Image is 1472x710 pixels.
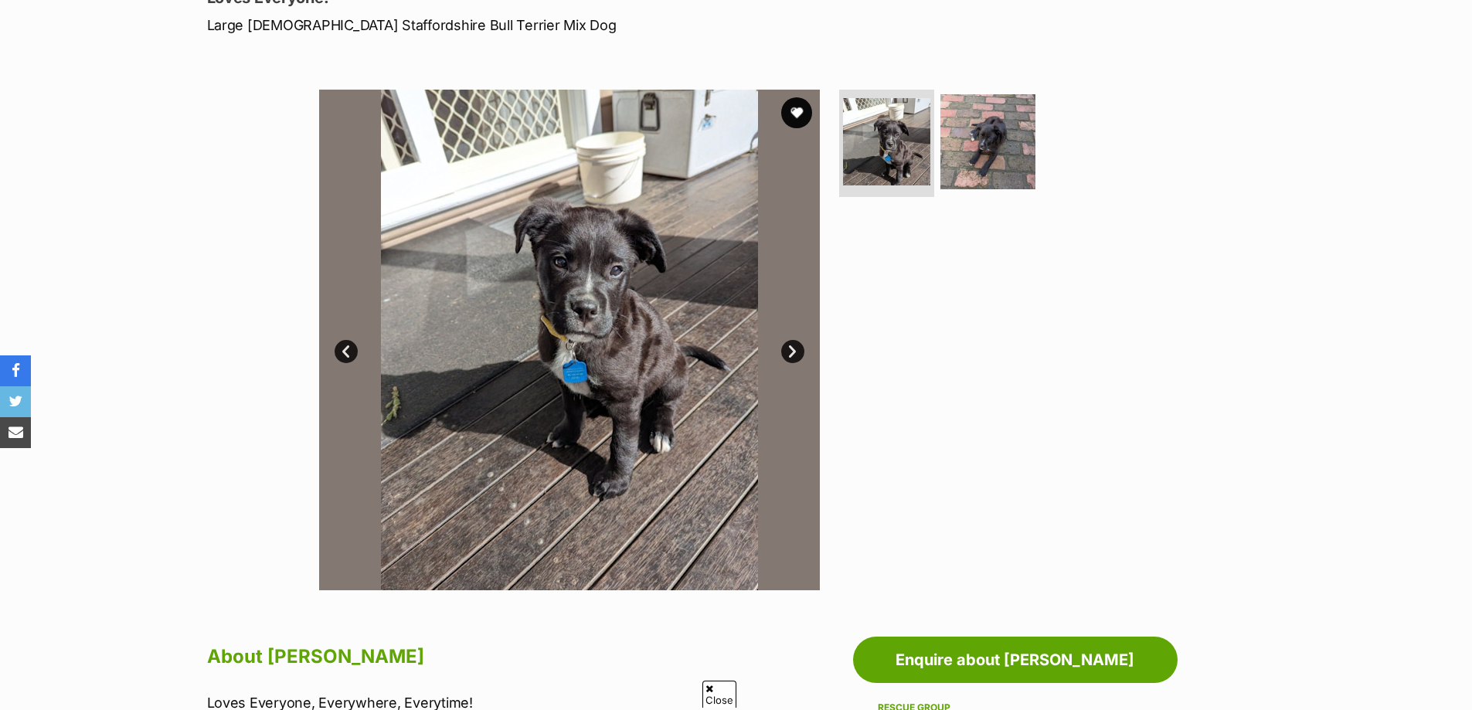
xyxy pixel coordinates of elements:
[207,15,861,36] p: Large [DEMOGRAPHIC_DATA] Staffordshire Bull Terrier Mix Dog
[207,640,845,674] h2: About [PERSON_NAME]
[319,90,820,590] img: Photo of Ollie
[702,681,736,708] span: Close
[843,98,930,185] img: Photo of Ollie
[781,340,804,363] a: Next
[335,340,358,363] a: Prev
[940,94,1035,189] img: Photo of Ollie
[853,637,1178,683] a: Enquire about [PERSON_NAME]
[781,97,812,128] button: favourite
